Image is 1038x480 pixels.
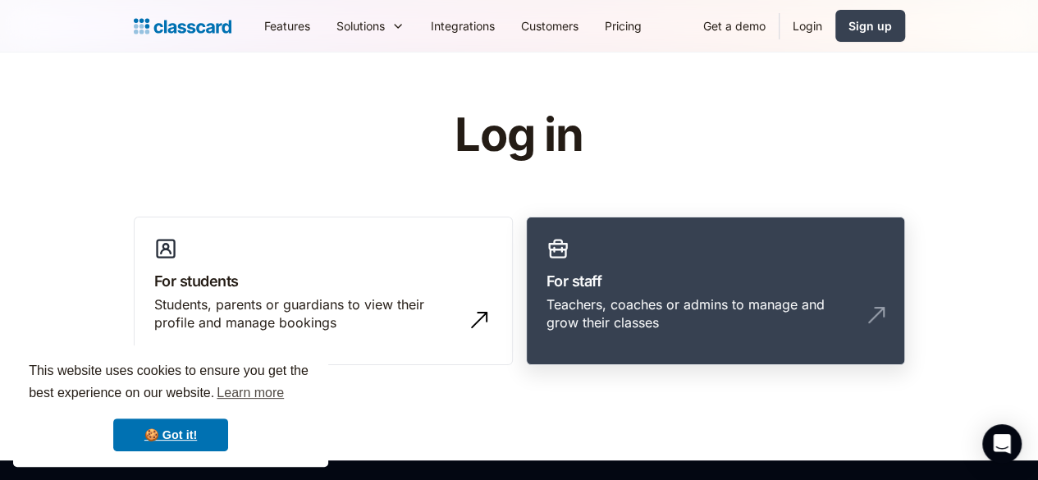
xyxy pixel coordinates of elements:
[251,7,323,44] a: Features
[13,345,328,467] div: cookieconsent
[134,217,513,366] a: For studentsStudents, parents or guardians to view their profile and manage bookings
[134,15,231,38] a: Logo
[835,10,905,42] a: Sign up
[848,17,892,34] div: Sign up
[546,295,852,332] div: Teachers, coaches or admins to manage and grow their classes
[418,7,508,44] a: Integrations
[154,270,492,292] h3: For students
[546,270,885,292] h3: For staff
[690,7,779,44] a: Get a demo
[982,424,1022,464] div: Open Intercom Messenger
[258,110,780,161] h1: Log in
[592,7,655,44] a: Pricing
[526,217,905,366] a: For staffTeachers, coaches or admins to manage and grow their classes
[336,17,385,34] div: Solutions
[154,295,460,332] div: Students, parents or guardians to view their profile and manage bookings
[508,7,592,44] a: Customers
[214,381,286,405] a: learn more about cookies
[29,361,313,405] span: This website uses cookies to ensure you get the best experience on our website.
[780,7,835,44] a: Login
[323,7,418,44] div: Solutions
[113,418,228,451] a: dismiss cookie message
